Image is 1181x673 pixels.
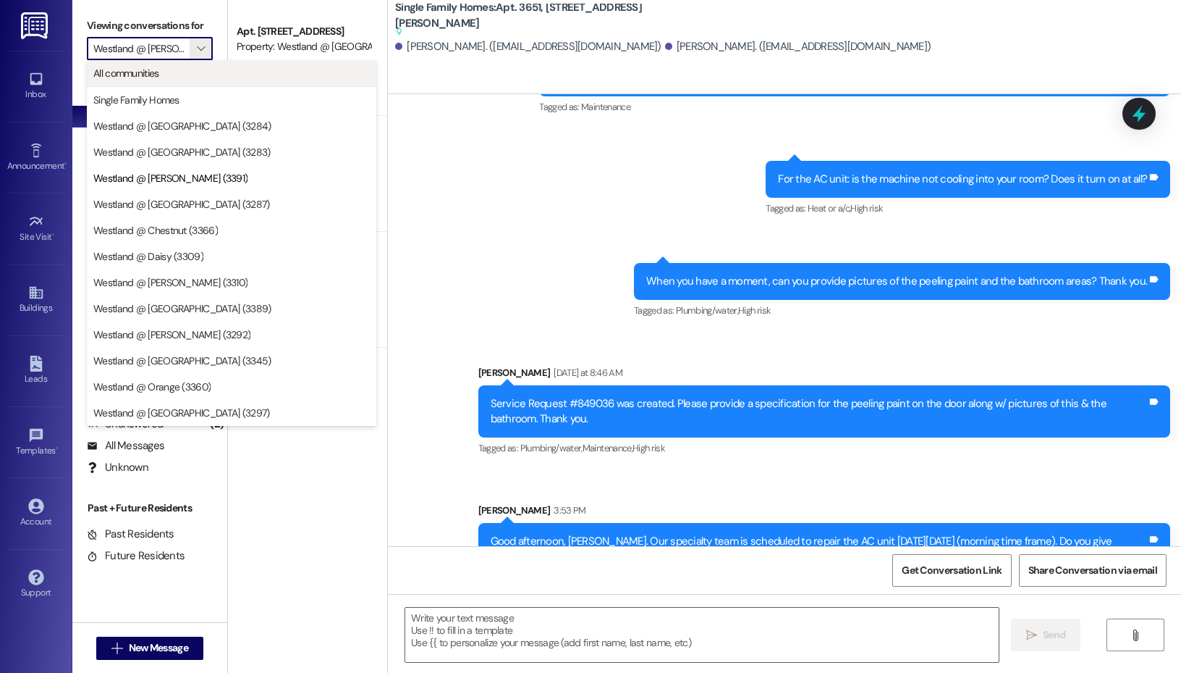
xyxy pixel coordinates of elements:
[237,24,371,39] div: Apt. [STREET_ADDRESS]
[93,275,247,290] span: Westland @ [PERSON_NAME] (3310)
[478,503,1170,523] div: [PERSON_NAME]
[93,66,159,80] span: All communities
[64,159,67,169] span: •
[395,39,661,54] div: [PERSON_NAME]. ([EMAIL_ADDRESS][DOMAIN_NAME])
[56,443,58,453] span: •
[52,230,54,240] span: •
[87,438,164,453] div: All Messages
[72,82,227,97] div: Prospects + Residents
[7,280,65,319] a: Buildings
[87,460,148,475] div: Unknown
[93,145,271,159] span: Westland @ [GEOGRAPHIC_DATA] (3283)
[583,442,632,454] span: Maintenance ,
[676,304,738,317] span: Plumbing/water ,
[1026,630,1037,641] i: 
[634,300,1170,321] div: Tagged as:
[237,39,371,54] div: Property: Westland @ [GEOGRAPHIC_DATA] (3391)
[7,423,65,462] a: Templates •
[665,39,931,54] div: [PERSON_NAME]. ([EMAIL_ADDRESS][DOMAIN_NAME])
[93,249,203,264] span: Westland @ Daisy (3309)
[1011,619,1081,651] button: Send
[93,327,250,342] span: Westland @ [PERSON_NAME] (3292)
[93,380,211,394] span: Westland @ Orange (3360)
[93,301,271,316] span: Westland @ [GEOGRAPHIC_DATA] (3389)
[550,503,585,518] div: 3:53 PM
[1019,554,1167,587] button: Share Conversation via email
[7,351,65,390] a: Leads
[766,198,1170,219] div: Tagged as:
[491,396,1147,427] div: Service Request #849036 was created. Please provide a specification for the peeling paint on the ...
[111,643,122,654] i: 
[778,172,1147,187] div: For the AC unit: is the machine not cooling into your room? Does it turn on at all?
[7,565,65,604] a: Support
[539,96,1170,117] div: Tagged as:
[478,438,1170,459] div: Tagged as:
[581,101,630,113] span: Maintenance
[808,202,850,214] span: Heat or a/c ,
[237,59,313,72] span: [PERSON_NAME]
[96,637,203,660] button: New Message
[93,119,271,133] span: Westland @ [GEOGRAPHIC_DATA] (3284)
[738,304,771,317] span: High risk
[850,202,883,214] span: High risk
[129,640,188,656] span: New Message
[7,67,65,106] a: Inbox
[21,12,51,39] img: ResiDesk Logo
[646,274,1147,289] div: When you have a moment, can you provide pictures of the peeling paint and the bathroom areas? Tha...
[491,534,1147,565] div: Good afternoon, [PERSON_NAME]. Our specialty team is scheduled to repair the AC unit [DATE][DATE]...
[7,494,65,533] a: Account
[93,197,270,212] span: Westland @ [GEOGRAPHIC_DATA] (3287)
[892,554,1011,587] button: Get Conversation Link
[93,93,179,107] span: Single Family Homes
[1028,563,1157,578] span: Share Conversation via email
[87,548,185,564] div: Future Residents
[93,354,271,368] span: Westland @ [GEOGRAPHIC_DATA] (3345)
[87,14,213,37] label: Viewing conversations for
[93,223,218,238] span: Westland @ Chestnut (3366)
[1130,630,1140,641] i: 
[197,43,205,54] i: 
[72,390,227,405] div: Residents
[520,442,583,454] span: Plumbing/water ,
[93,37,190,60] input: All communities
[632,442,665,454] span: High risk
[313,59,386,72] span: [PERSON_NAME]
[87,527,174,542] div: Past Residents
[550,365,622,380] div: [DATE] at 8:46 AM
[72,501,227,516] div: Past + Future Residents
[902,563,1002,578] span: Get Conversation Link
[1043,627,1065,643] span: Send
[72,280,227,295] div: Prospects
[93,171,247,185] span: Westland @ [PERSON_NAME] (3391)
[93,406,270,420] span: Westland @ [GEOGRAPHIC_DATA] (3297)
[478,365,1170,385] div: [PERSON_NAME]
[7,209,65,248] a: Site Visit •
